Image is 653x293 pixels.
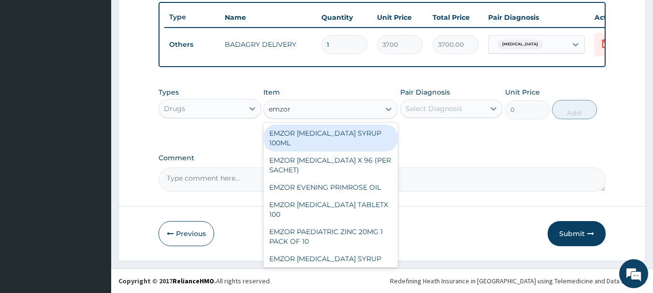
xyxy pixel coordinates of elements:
th: Unit Price [372,8,428,27]
div: Redefining Heath Insurance in [GEOGRAPHIC_DATA] using Telemedicine and Data Science! [390,276,646,286]
div: EMZOR [MEDICAL_DATA] TABLETX 100 [263,196,398,223]
button: Submit [548,221,606,246]
div: Drugs [164,104,185,113]
th: Pair Diagnosis [483,8,590,27]
strong: Copyright © 2017 . [118,277,216,285]
div: EMZOR [MEDICAL_DATA] SYRUP [263,250,398,267]
img: d_794563401_company_1708531726252_794563401 [18,48,39,72]
a: RelianceHMO [173,277,214,285]
div: Select Diagnosis [406,104,462,113]
th: Quantity [317,8,372,27]
div: EMZOR [MEDICAL_DATA] X 96 (PER SACHET) [263,152,398,179]
div: EMZOR PAEDIATRIC ZINC 20MG 1 PACK OF 10 [263,223,398,250]
textarea: Type your message and hit 'Enter' [5,193,184,226]
th: Total Price [428,8,483,27]
th: Name [220,8,317,27]
th: Actions [590,8,638,27]
td: Others [164,36,220,54]
button: Previous [159,221,214,246]
span: [MEDICAL_DATA] [497,40,543,49]
div: EMZOR EVENING PRIMROSE OIL [263,179,398,196]
div: Chat with us now [50,54,162,67]
footer: All rights reserved. [111,268,653,293]
span: We're online! [56,86,133,183]
button: Add [552,100,597,119]
label: Unit Price [505,87,540,97]
label: Item [263,87,280,97]
label: Comment [159,154,606,162]
div: Minimize live chat window [159,5,182,28]
label: Types [159,88,179,97]
td: BADAGRY DELIVERY [220,35,317,54]
div: EMZOR [MEDICAL_DATA] SYRUP 100ML [263,125,398,152]
th: Type [164,8,220,26]
label: Pair Diagnosis [400,87,450,97]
